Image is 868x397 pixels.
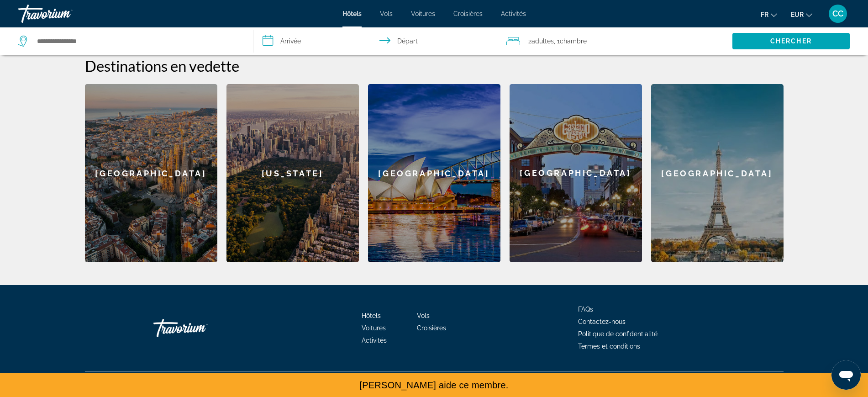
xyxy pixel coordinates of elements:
div: [GEOGRAPHIC_DATA] [368,84,500,262]
a: Voitures [362,324,386,332]
a: Activités [362,337,387,344]
a: Vols [417,312,430,319]
a: Politique de confidentialité [578,330,658,338]
span: , 1 [554,35,587,48]
a: Paris[GEOGRAPHIC_DATA] [651,84,784,262]
a: Vols [380,10,393,17]
a: FAQs [578,306,593,313]
span: Chambre [560,37,587,45]
a: Go Home [153,314,245,342]
a: Activités [501,10,526,17]
div: [GEOGRAPHIC_DATA] [651,84,784,262]
input: Search hotel destination [36,34,239,48]
button: Travelers: 2 adults, 0 children [497,27,732,55]
a: Croisières [417,324,446,332]
button: Select check in and out date [253,27,498,55]
a: San Diego[GEOGRAPHIC_DATA] [510,84,642,262]
a: Contactez-nous [578,318,626,325]
span: Adultes [531,37,554,45]
span: fr [761,11,768,18]
span: 2 [528,35,554,48]
a: Croisières [453,10,483,17]
h2: Destinations en vedette [85,57,784,75]
div: [US_STATE] [226,84,359,262]
a: New York[US_STATE] [226,84,359,262]
span: [PERSON_NAME] aide ce membre. [359,380,508,390]
a: Sydney[GEOGRAPHIC_DATA] [368,84,500,262]
div: [GEOGRAPHIC_DATA] [510,84,642,262]
a: Travorium [18,2,110,26]
button: Change currency [791,8,812,21]
a: Barcelona[GEOGRAPHIC_DATA] [85,84,217,262]
button: Change language [761,8,777,21]
span: Chercher [770,37,812,45]
a: Voitures [411,10,435,17]
div: [GEOGRAPHIC_DATA] [85,84,217,262]
a: Hôtels [362,312,381,319]
iframe: Button to launch messaging window [831,360,861,390]
span: CC [832,9,843,18]
button: User Menu [826,4,850,23]
a: Termes et conditions [578,343,640,350]
a: Hôtels [342,10,362,17]
button: Search [732,33,850,49]
span: EUR [791,11,804,18]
